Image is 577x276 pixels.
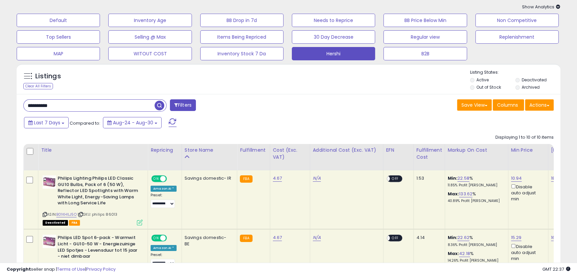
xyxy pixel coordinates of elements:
[383,30,467,44] button: Regular view
[34,119,60,126] span: Last 7 Days
[313,175,321,182] a: N/A
[151,147,179,154] div: Repricing
[103,117,162,128] button: Aug-24 - Aug-30
[448,191,459,197] b: Max:
[86,266,116,272] a: Privacy Policy
[151,253,177,268] div: Preset:
[459,191,472,197] a: 133.62
[457,175,469,182] a: 22.58
[292,30,375,44] button: 30 Day Decrease
[448,250,459,257] b: Max:
[386,147,411,154] div: EFN
[445,144,508,170] th: The percentage added to the cost of goods (COGS) that forms the calculator for Min & Max prices.
[78,212,117,217] span: | SKU: philips 86013
[43,235,56,248] img: 417GfeQRiHL._SL40_.jpg
[416,175,440,181] div: 1.53
[200,30,284,44] button: Items Being Repriced
[511,175,522,182] a: 10.94
[457,234,469,241] a: 22.62
[448,183,503,188] p: 11.85% Profit [PERSON_NAME]
[35,72,61,81] h5: Listings
[240,175,252,183] small: FBA
[58,235,139,261] b: Philips LED Spot 6-pack - Warmwit Licht - GU10-50 W - Energiezuinige LED Spotjes - Levensduur tot...
[470,69,560,76] p: Listing States:
[511,147,545,154] div: Min Price
[17,14,100,27] button: Default
[170,99,196,111] button: Filters
[273,175,282,182] a: 4.67
[551,234,560,241] a: 16.71
[475,14,559,27] button: Non Competitive
[448,147,505,154] div: Markup on Cost
[43,175,56,189] img: 417GfeQRiHL._SL40_.jpg
[151,245,177,251] div: Amazon AI *
[511,234,522,241] a: 15.29
[108,14,192,27] button: Inventory Age
[522,4,560,10] span: Show Analytics
[448,251,503,263] div: %
[58,175,139,208] b: Philips Lighting Philips LED Classic GU10 Bulbs, Pack of 6 (50 W), Reflector LED Spotlights with ...
[292,14,375,27] button: Needs to Reprice
[185,175,232,181] div: Savings domestic- IR
[511,243,543,262] div: Disable auto adjust min
[475,30,559,44] button: Replenishment
[448,191,503,203] div: %
[70,120,100,126] span: Compared to:
[383,14,467,27] button: BB Price Below Min
[390,235,400,241] span: OFF
[448,234,458,241] b: Min:
[390,176,400,182] span: OFF
[313,147,380,154] div: Additional Cost (Exc. VAT)
[151,193,177,208] div: Preset:
[551,175,561,182] a: 18.77
[23,83,53,89] div: Clear All Filters
[493,99,524,111] button: Columns
[448,235,503,247] div: %
[152,235,160,241] span: ON
[24,117,69,128] button: Last 7 Days
[7,266,31,272] strong: Copyright
[522,77,547,83] label: Deactivated
[43,220,68,226] span: All listings that are unavailable for purchase on Amazon for any reason other than out-of-stock
[152,176,160,182] span: ON
[522,84,540,90] label: Archived
[56,212,77,217] a: B01KHILJ5O
[108,47,192,60] button: WITOUT COST
[448,175,503,188] div: %
[416,235,440,241] div: 4.14
[448,175,458,181] b: Min:
[43,175,143,225] div: ASIN:
[240,235,252,242] small: FBA
[69,220,80,226] span: FBA
[151,186,177,192] div: Amazon AI *
[416,147,442,161] div: Fulfillment Cost
[542,266,570,272] span: 2025-09-7 22:37 GMT
[273,147,307,161] div: Cost (Exc. VAT)
[273,234,282,241] a: 4.67
[511,183,543,202] div: Disable auto adjust min
[166,176,177,182] span: OFF
[200,14,284,27] button: BB Drop in 7d
[457,99,492,111] button: Save View
[240,147,267,154] div: Fulfillment
[476,84,501,90] label: Out of Stock
[497,102,518,108] span: Columns
[185,147,235,154] div: Store Name
[185,235,232,247] div: Savings domestic- BE
[113,119,153,126] span: Aug-24 - Aug-30
[448,199,503,203] p: 40.89% Profit [PERSON_NAME]
[57,266,85,272] a: Terms of Use
[166,235,177,241] span: OFF
[525,99,554,111] button: Actions
[495,134,554,141] div: Displaying 1 to 10 of 10 items
[459,250,470,257] a: 42.18
[476,77,489,83] label: Active
[200,47,284,60] button: Inventory Stock 7 Da
[41,147,145,154] div: Title
[17,30,100,44] button: Top Sellers
[108,30,192,44] button: Selling @ Max
[313,234,321,241] a: N/A
[383,47,467,60] button: B2B
[292,47,375,60] button: Hershi
[7,266,116,273] div: seller snap | |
